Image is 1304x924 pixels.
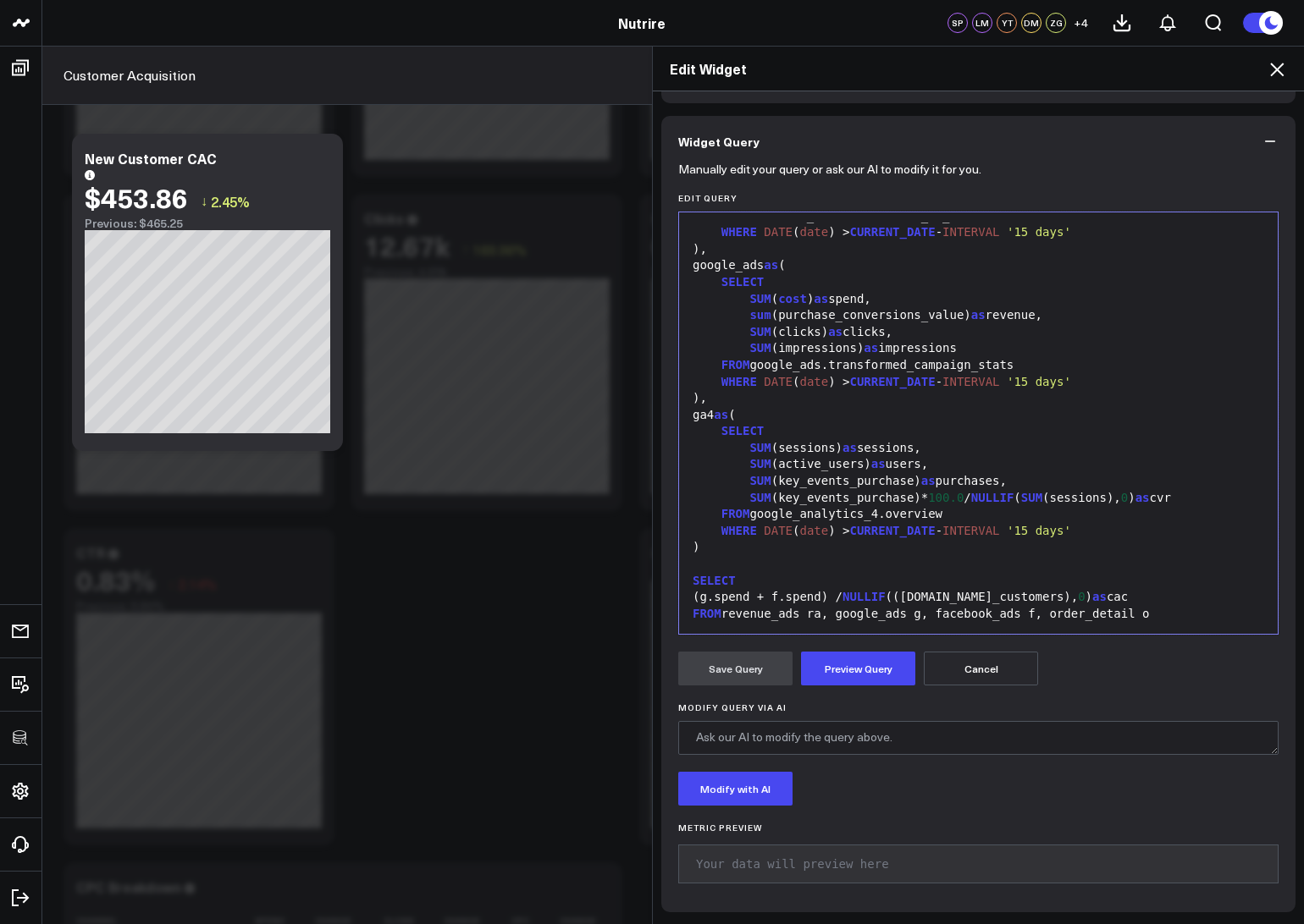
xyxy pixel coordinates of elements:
span: sum [749,308,771,322]
div: ( ) > - [688,224,1269,241]
span: NULLIF [971,491,1014,504]
span: SELECT [721,275,765,289]
span: as [971,308,986,322]
span: as [843,441,857,454]
span: as [814,292,828,305]
div: google_analytics_4.overview [688,506,1269,523]
span: 0 [1078,590,1085,603]
span: as [1135,491,1150,504]
div: (active_users) users, [688,456,1269,473]
span: as [871,457,886,470]
span: cost [778,292,807,305]
span: as [921,474,936,487]
h6: Metric Preview [678,822,1279,833]
div: ) [688,539,1269,556]
p: Manually edit your query or ask our AI to modify it for you. [678,162,981,176]
div: ( ) > - [688,523,1269,540]
span: as [764,258,778,272]
span: CURRENT_DATE [849,524,935,537]
span: FROM [721,358,750,371]
span: date [799,375,828,388]
div: (sessions) sessions, [688,440,1269,457]
span: SUM [749,474,771,487]
span: NULLIF [843,590,886,603]
span: as [828,325,843,338]
div: SP [948,13,968,33]
div: YT [997,13,1017,33]
div: (purchase_conversions_value) revenue, [688,307,1269,324]
span: as [864,341,878,355]
span: as [1092,590,1107,603]
span: WHERE [721,375,757,388]
span: '15 days' [1007,524,1071,537]
div: google_ads.transformed_campaign_stats [688,357,1269,374]
span: INTERVAL [942,375,999,388]
span: as [714,408,728,421]
span: SUM [749,325,771,338]
button: +4 [1070,13,1091,33]
span: DATE [764,225,793,239]
div: ZG [1046,13,1066,33]
span: 0 [1121,491,1128,504]
span: WHERE [721,225,757,239]
span: CURRENT_DATE [849,375,935,388]
div: (key_events_purchase) purchases, [688,473,1269,490]
div: ), [688,390,1269,407]
h2: Edit Widget [670,59,1287,78]
div: google_ads ( [688,257,1269,274]
label: Edit Query [678,193,1279,203]
span: '15 days' [1007,225,1071,239]
span: SUM [1021,491,1042,504]
span: SUM [749,292,771,305]
button: Preview Query [801,652,915,685]
span: FROM [721,209,750,223]
span: DATE [764,524,793,537]
pre: Your data will preview here [678,844,1279,883]
span: FROM [721,507,750,520]
span: 100.0 [928,491,964,504]
div: revenue_ads ra, google_ads g, facebook_ads f, order_detail o [688,606,1269,623]
span: SELECT [693,574,736,587]
div: ( ) > - [688,374,1269,391]
button: Widget Query [661,116,1296,167]
span: INTERVAL [942,225,999,239]
button: Save Query [678,652,793,685]
label: Modify Query via AI [678,702,1279,712]
span: Widget Query [678,135,760,148]
span: + 4 [1074,17,1088,29]
span: SUM [749,441,771,454]
div: ), [688,241,1269,258]
span: INTERVAL [942,524,999,537]
div: ( ) spend, [688,291,1269,308]
div: (g.spend + f.spend) / (([DOMAIN_NAME]_customers), ) cac [688,589,1269,606]
a: Nutrire [618,14,666,32]
span: FROM [693,607,721,620]
span: SELECT [721,424,765,437]
div: DM [1021,13,1042,33]
span: SUM [749,341,771,355]
span: DATE [764,375,793,388]
span: CURRENT_DATE [849,225,935,239]
span: '15 days' [1007,375,1071,388]
button: Cancel [924,652,1038,685]
div: (key_events_purchase)* / ( (sessions), ) cvr [688,490,1269,507]
span: SUM [749,457,771,470]
span: SUM [749,491,771,504]
div: ga4 ( [688,407,1269,424]
button: Modify with AI [678,772,793,806]
span: date [799,225,828,239]
div: (clicks) clicks, [688,324,1269,341]
span: date [799,524,828,537]
div: LM [972,13,992,33]
span: WHERE [721,524,757,537]
div: (impressions) impressions [688,340,1269,357]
